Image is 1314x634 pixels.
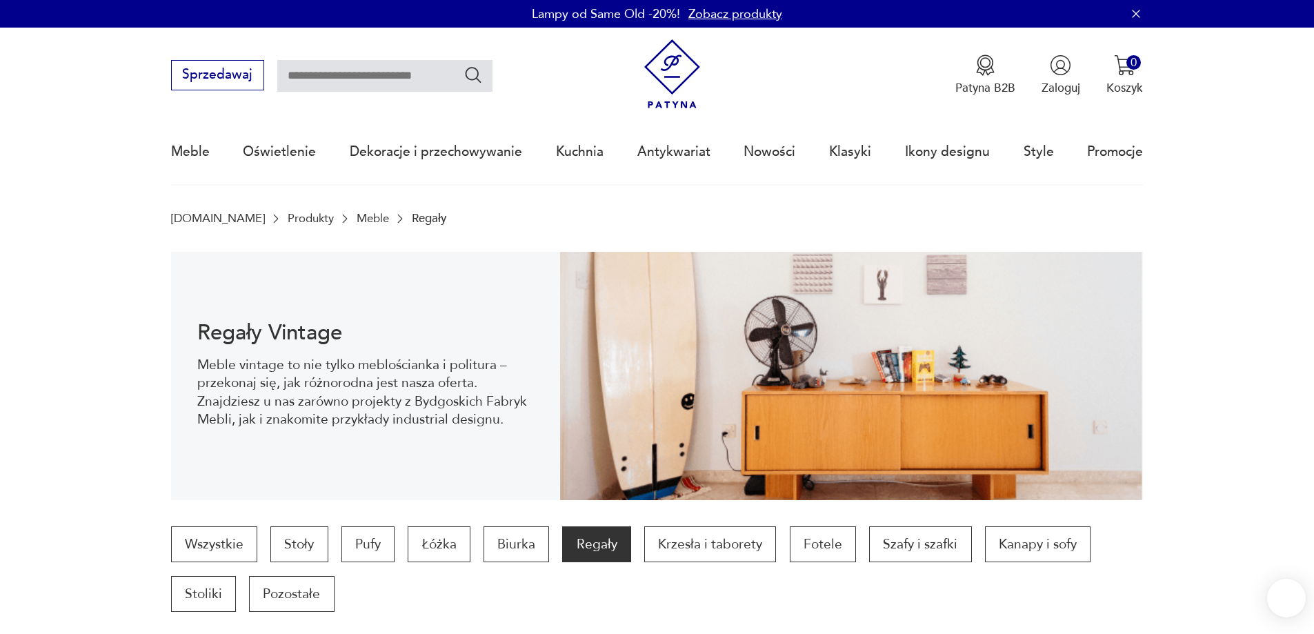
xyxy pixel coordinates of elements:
[341,526,395,562] a: Pufy
[955,55,1015,96] button: Patyna B2B
[532,6,680,23] p: Lampy od Same Old -20%!
[744,120,795,184] a: Nowości
[1087,120,1143,184] a: Promocje
[171,526,257,562] a: Wszystkie
[1042,55,1080,96] button: Zaloguj
[1267,579,1306,617] iframe: Smartsupp widget button
[197,356,533,429] p: Meble vintage to nie tylko meblościanka i politura – przekonaj się, jak różnorodna jest nasza ofe...
[243,120,316,184] a: Oświetlenie
[637,120,710,184] a: Antykwariat
[955,55,1015,96] a: Ikona medaluPatyna B2B
[790,526,856,562] a: Fotele
[562,526,630,562] a: Regały
[288,212,334,225] a: Produkty
[171,212,265,225] a: [DOMAIN_NAME]
[197,323,533,343] h1: Regały Vintage
[171,576,236,612] a: Stoliki
[171,70,264,81] a: Sprzedawaj
[350,120,522,184] a: Dekoracje i przechowywanie
[985,526,1091,562] a: Kanapy i sofy
[869,526,971,562] a: Szafy i szafki
[975,55,996,76] img: Ikona medalu
[637,39,707,109] img: Patyna - sklep z meblami i dekoracjami vintage
[408,526,470,562] a: Łóżka
[270,526,328,562] a: Stoły
[644,526,776,562] a: Krzesła i taborety
[484,526,549,562] a: Biurka
[171,120,210,184] a: Meble
[955,80,1015,96] p: Patyna B2B
[412,212,446,225] p: Regały
[1106,55,1143,96] button: 0Koszyk
[1114,55,1135,76] img: Ikona koszyka
[171,60,264,90] button: Sprzedawaj
[1042,80,1080,96] p: Zaloguj
[1126,55,1141,70] div: 0
[905,120,990,184] a: Ikony designu
[464,65,484,85] button: Szukaj
[1106,80,1143,96] p: Koszyk
[688,6,782,23] a: Zobacz produkty
[556,120,604,184] a: Kuchnia
[357,212,389,225] a: Meble
[560,252,1144,500] img: dff48e7735fce9207bfd6a1aaa639af4.png
[829,120,871,184] a: Klasyki
[1024,120,1054,184] a: Style
[249,576,334,612] a: Pozostałe
[1050,55,1071,76] img: Ikonka użytkownika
